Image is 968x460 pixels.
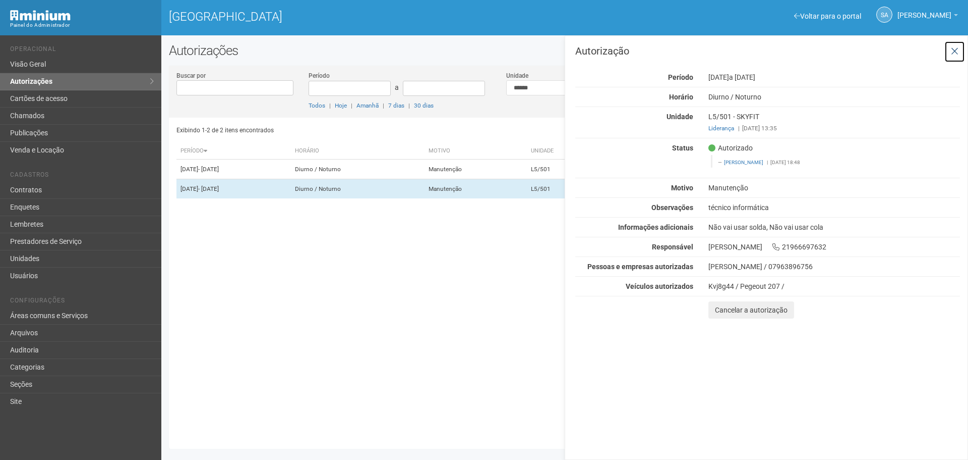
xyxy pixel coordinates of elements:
[198,166,219,173] span: - [DATE]
[767,160,768,165] span: |
[10,297,154,308] li: Configurações
[729,73,755,81] span: a [DATE]
[701,183,967,192] div: Manutenção
[701,73,967,82] div: [DATE]
[169,43,960,58] h2: Autorizações
[667,113,693,121] strong: Unidade
[309,71,330,80] label: Período
[383,102,384,109] span: |
[356,102,379,109] a: Amanhã
[672,144,693,152] strong: Status
[708,124,960,133] div: [DATE] 13:35
[876,7,892,23] a: SA
[527,179,603,199] td: L5/501
[897,2,951,19] span: Silvio Anjos
[724,160,763,165] a: [PERSON_NAME]
[701,223,967,232] div: Não vai usar solda, Não vai usar cola
[425,179,527,199] td: Manutenção
[176,71,206,80] label: Buscar por
[527,143,603,160] th: Unidade
[335,102,347,109] a: Hoje
[701,112,967,133] div: L5/501 - SKYFIT
[701,203,967,212] div: técnico informática
[587,263,693,271] strong: Pessoas e empresas autorizadas
[291,160,425,179] td: Diurno / Noturno
[708,282,960,291] div: Kvj8g44 / Pegeout 207 /
[408,102,410,109] span: |
[701,242,967,251] div: [PERSON_NAME] 21966697632
[618,223,693,231] strong: Informações adicionais
[671,184,693,192] strong: Motivo
[291,143,425,160] th: Horário
[708,262,960,271] div: [PERSON_NAME] / 07963896756
[506,71,528,80] label: Unidade
[176,179,291,199] td: [DATE]
[527,160,603,179] td: L5/501
[176,123,562,138] div: Exibindo 1-2 de 2 itens encontrados
[176,143,291,160] th: Período
[794,12,861,20] a: Voltar para o portal
[575,46,960,56] h3: Autorização
[652,243,693,251] strong: Responsável
[10,171,154,182] li: Cadastros
[414,102,434,109] a: 30 dias
[176,160,291,179] td: [DATE]
[169,10,557,23] h1: [GEOGRAPHIC_DATA]
[668,73,693,81] strong: Período
[425,160,527,179] td: Manutenção
[329,102,331,109] span: |
[395,83,399,91] span: a
[708,125,734,132] a: Liderança
[309,102,325,109] a: Todos
[351,102,352,109] span: |
[718,159,954,166] footer: [DATE] 18:48
[198,185,219,192] span: - [DATE]
[626,282,693,290] strong: Veículos autorizados
[701,92,967,101] div: Diurno / Noturno
[708,301,794,319] button: Cancelar a autorização
[10,21,154,30] div: Painel do Administrador
[669,93,693,101] strong: Horário
[738,125,740,132] span: |
[651,203,693,212] strong: Observações
[291,179,425,199] td: Diurno / Noturno
[388,102,404,109] a: 7 dias
[10,10,71,21] img: Minium
[708,143,753,152] span: Autorizado
[897,13,958,21] a: [PERSON_NAME]
[10,45,154,56] li: Operacional
[425,143,527,160] th: Motivo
